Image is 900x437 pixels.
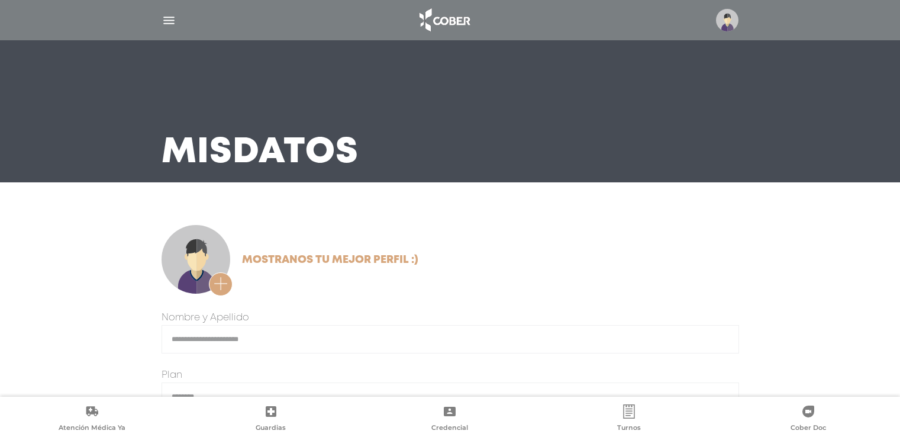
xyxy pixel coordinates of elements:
label: Nombre y Apellido [162,311,249,325]
img: logo_cober_home-white.png [413,6,475,34]
img: Cober_menu-lines-white.svg [162,13,176,28]
label: Plan [162,368,182,383]
span: Turnos [617,423,641,434]
span: Credencial [431,423,468,434]
span: Atención Médica Ya [59,423,125,434]
h2: Mostranos tu mejor perfil :) [242,254,418,267]
img: profile-placeholder.svg [716,9,738,31]
a: Atención Médica Ya [2,404,182,435]
h3: Mis Datos [162,137,359,168]
a: Guardias [182,404,361,435]
a: Turnos [540,404,719,435]
a: Cober Doc [718,404,898,435]
a: Credencial [360,404,540,435]
span: Cober Doc [791,423,826,434]
span: Guardias [256,423,286,434]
